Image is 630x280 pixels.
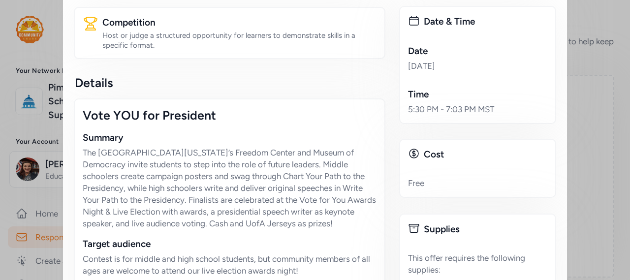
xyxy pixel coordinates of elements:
div: Time [408,88,547,101]
div: [DATE] [408,60,547,72]
div: Competition [102,16,377,30]
div: Free [408,177,547,189]
div: Summary [83,131,377,145]
div: 5:30 PM - 7:03 PM MST [408,103,547,115]
p: The [GEOGRAPHIC_DATA][US_STATE]’s Freedom Center and Museum of Democracy invite students to step ... [83,147,377,229]
div: Target audience [83,237,377,251]
div: Supplies [424,222,547,236]
div: Host or judge a structured opportunity for learners to demonstrate skills in a specific format. [102,31,377,50]
div: This offer requires the following supplies: [408,252,547,276]
p: Contest is for middle and high school students, but community members of all ages are welcome to ... [83,253,377,277]
div: Details [75,75,384,91]
div: Date [408,44,547,58]
div: Cost [424,148,547,161]
div: Vote YOU for President [83,107,377,123]
div: Date & Time [424,15,547,29]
